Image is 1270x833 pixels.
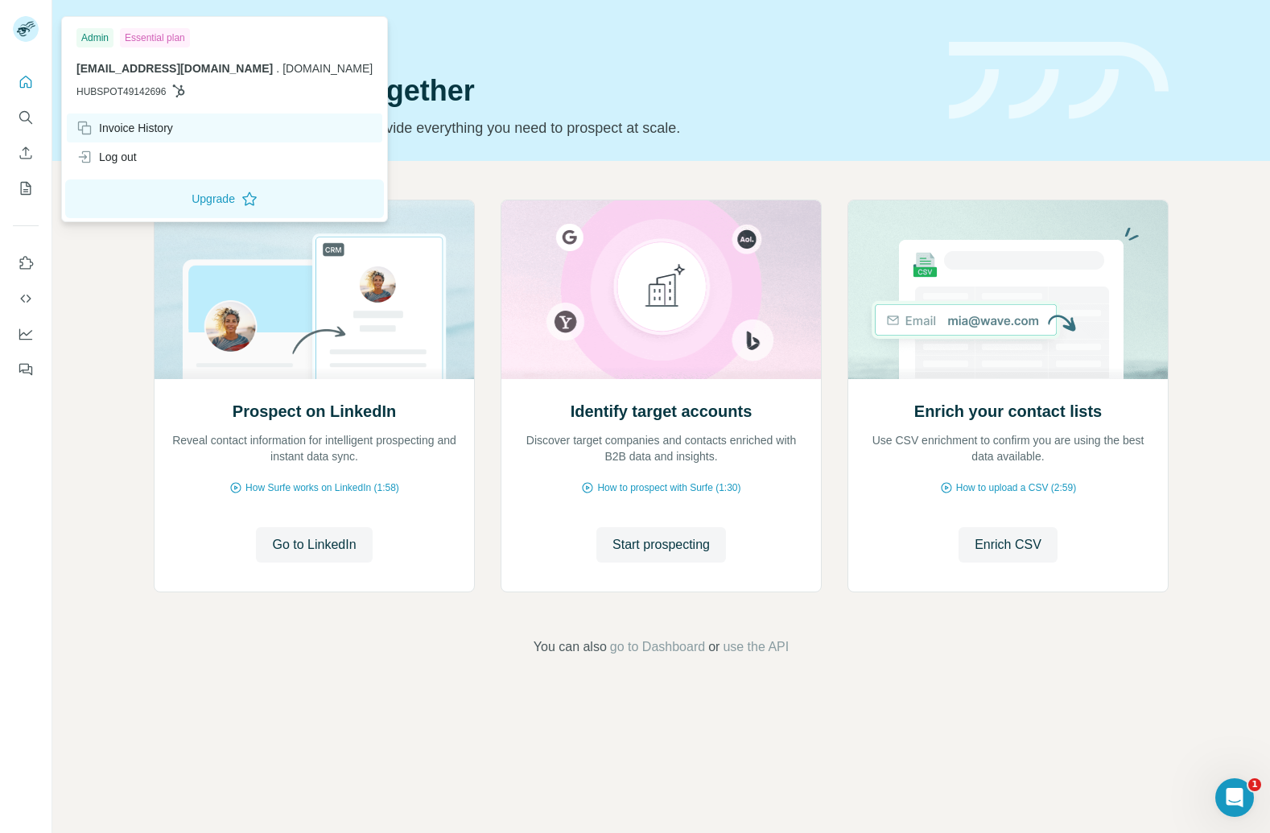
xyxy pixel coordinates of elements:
[13,320,39,348] button: Dashboard
[154,117,930,139] p: Pick your starting point and we’ll provide everything you need to prospect at scale.
[597,480,740,495] span: How to prospect with Surfe (1:30)
[612,535,710,555] span: Start prospecting
[76,120,173,136] div: Invoice History
[956,480,1076,495] span: How to upload a CSV (2:59)
[13,284,39,313] button: Use Surfe API
[610,637,705,657] button: go to Dashboard
[65,179,384,218] button: Upgrade
[13,16,39,42] img: Avatar
[501,200,822,379] img: Identify target accounts
[571,400,753,423] h2: Identify target accounts
[154,30,930,46] div: Quick start
[256,527,372,563] button: Go to LinkedIn
[13,103,39,132] button: Search
[76,85,166,99] span: HUBSPOT49142696
[914,400,1102,423] h2: Enrich your contact lists
[1248,778,1261,791] span: 1
[975,535,1041,555] span: Enrich CSV
[13,355,39,384] button: Feedback
[282,62,373,75] span: [DOMAIN_NAME]
[171,432,458,464] p: Reveal contact information for intelligent prospecting and instant data sync.
[1215,778,1254,817] iframe: Intercom live chat
[272,535,356,555] span: Go to LinkedIn
[959,527,1058,563] button: Enrich CSV
[120,28,190,47] div: Essential plan
[534,637,607,657] span: You can also
[864,432,1152,464] p: Use CSV enrichment to confirm you are using the best data available.
[276,62,279,75] span: .
[708,637,720,657] span: or
[13,174,39,203] button: My lists
[517,432,805,464] p: Discover target companies and contacts enriched with B2B data and insights.
[847,200,1169,379] img: Enrich your contact lists
[76,28,113,47] div: Admin
[76,149,137,165] div: Log out
[596,527,726,563] button: Start prospecting
[154,75,930,107] h1: Let’s prospect together
[76,62,273,75] span: [EMAIL_ADDRESS][DOMAIN_NAME]
[154,200,475,379] img: Prospect on LinkedIn
[13,138,39,167] button: Enrich CSV
[245,480,399,495] span: How Surfe works on LinkedIn (1:58)
[13,68,39,97] button: Quick start
[13,249,39,278] button: Use Surfe on LinkedIn
[949,42,1169,120] img: banner
[723,637,789,657] button: use the API
[233,400,396,423] h2: Prospect on LinkedIn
